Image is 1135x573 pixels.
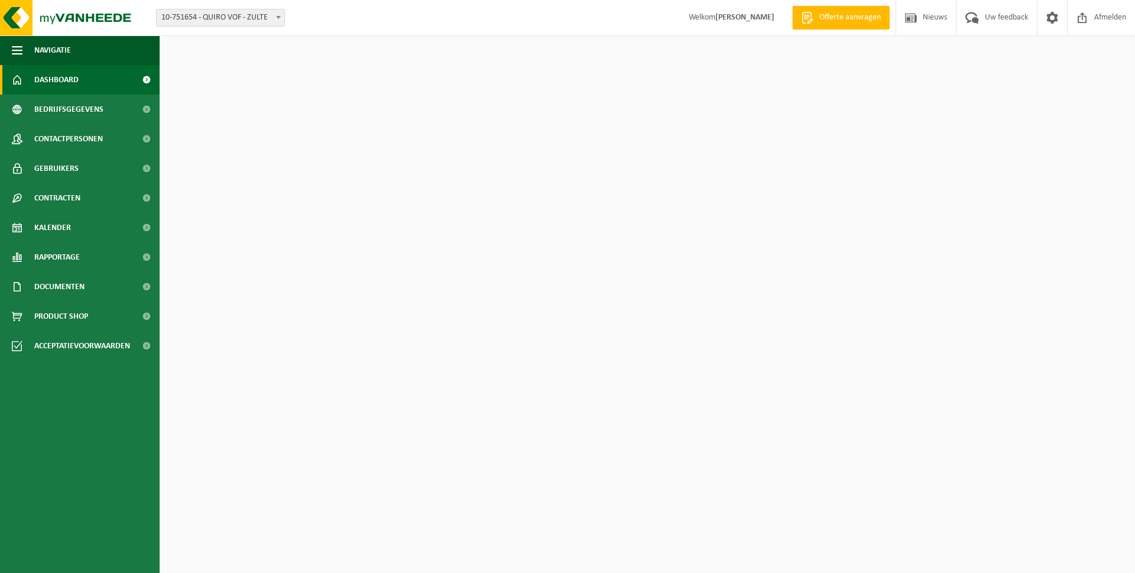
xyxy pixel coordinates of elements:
span: Contracten [34,183,80,213]
span: Gebruikers [34,154,79,183]
span: Documenten [34,272,85,302]
a: Offerte aanvragen [792,6,890,30]
span: Product Shop [34,302,88,331]
span: Dashboard [34,65,79,95]
span: Offerte aanvragen [816,12,884,24]
strong: [PERSON_NAME] [715,13,774,22]
span: Contactpersonen [34,124,103,154]
span: 10-751654 - QUIRO VOF - ZULTE [156,9,285,27]
span: Navigatie [34,35,71,65]
span: Rapportage [34,242,80,272]
span: Bedrijfsgegevens [34,95,103,124]
span: Acceptatievoorwaarden [34,331,130,361]
span: 10-751654 - QUIRO VOF - ZULTE [157,9,284,26]
span: Kalender [34,213,71,242]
